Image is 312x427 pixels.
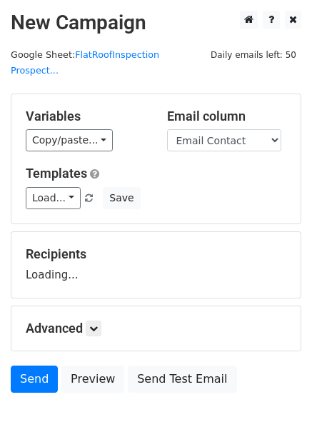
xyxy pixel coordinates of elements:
a: Templates [26,166,87,181]
h5: Variables [26,109,146,124]
div: Loading... [26,246,286,283]
a: Daily emails left: 50 [206,49,301,60]
a: FlatRoofInspection Prospect... [11,49,159,76]
h5: Recipients [26,246,286,262]
button: Save [103,187,140,209]
a: Load... [26,187,81,209]
h5: Advanced [26,321,286,336]
h5: Email column [167,109,287,124]
a: Preview [61,366,124,393]
h2: New Campaign [11,11,301,35]
small: Google Sheet: [11,49,159,76]
a: Copy/paste... [26,129,113,151]
a: Send [11,366,58,393]
a: Send Test Email [128,366,236,393]
span: Daily emails left: 50 [206,47,301,63]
